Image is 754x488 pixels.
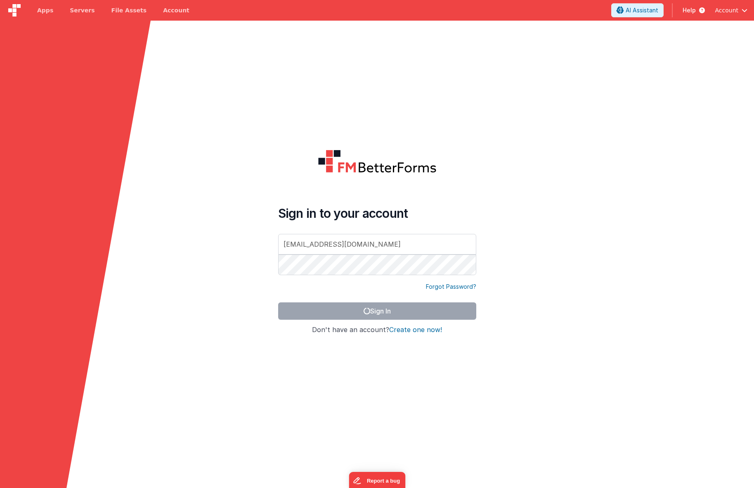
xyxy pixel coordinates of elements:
button: Create one now! [389,326,442,334]
span: Account [715,6,738,14]
button: Sign In [278,302,476,320]
button: AI Assistant [611,3,664,17]
h4: Don't have an account? [278,326,476,334]
span: Servers [70,6,95,14]
button: Account [715,6,747,14]
span: Apps [37,6,53,14]
span: AI Assistant [626,6,658,14]
input: Email Address [278,234,476,255]
a: Forgot Password? [426,283,476,291]
span: File Assets [111,6,147,14]
span: Help [683,6,696,14]
h4: Sign in to your account [278,206,476,221]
